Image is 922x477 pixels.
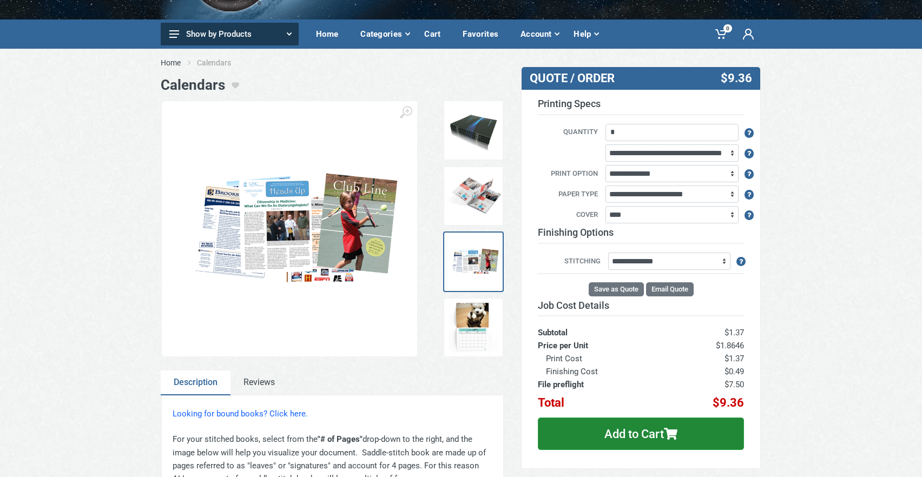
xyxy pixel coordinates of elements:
[173,409,308,419] a: Looking for bound books? Click here.
[725,367,744,376] span: $0.49
[455,19,513,49] a: Favorites
[646,282,694,296] button: Email Quote
[447,169,501,223] img: Open Spreads
[530,168,603,180] label: Print Option
[308,19,353,49] a: Home
[538,391,673,409] th: Total
[530,189,603,201] label: Paper Type
[353,23,417,45] div: Categories
[444,100,504,161] a: Saddlestich Book
[530,71,673,85] h3: QUOTE / ORDER
[444,231,504,292] a: Samples
[161,57,761,68] nav: breadcrumb
[197,57,247,68] li: Calendars
[161,370,230,395] a: Description
[530,127,603,138] label: Quantity
[538,98,744,115] h3: Printing Specs
[530,209,603,221] label: Cover
[447,301,501,355] img: Calendar
[725,328,744,337] span: $1.37
[538,378,673,391] th: File preflight
[513,23,566,45] div: Account
[417,23,455,45] div: Cart
[538,227,744,244] h3: Finishing Options
[447,235,501,289] img: Samples
[444,297,504,358] a: Calendar
[721,71,752,85] span: $9.36
[161,57,181,68] a: Home
[708,19,735,49] a: 0
[444,166,504,227] a: Open Spreads
[723,24,732,32] span: 0
[725,354,744,363] span: $1.37
[713,396,744,409] span: $9.36
[455,23,513,45] div: Favorites
[538,256,606,268] label: Stitching
[538,418,744,450] button: Add to Cart
[538,365,673,378] th: Finishing Cost
[417,19,455,49] a: Cart
[230,370,288,395] a: Reviews
[538,316,673,339] th: Subtotal
[725,380,744,389] span: $7.50
[716,341,744,350] span: $1.8646
[161,77,225,94] h1: Calendars
[589,282,644,296] button: Save as Quote
[447,103,501,157] img: Saddlestich Book
[566,23,605,45] div: Help
[161,23,299,45] button: Show by Products
[538,300,744,312] h3: Job Cost Details
[308,23,353,45] div: Home
[538,352,673,365] th: Print Cost
[173,167,407,291] img: Samples
[318,434,363,444] strong: "# of Pages"
[538,339,673,352] th: Price per Unit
